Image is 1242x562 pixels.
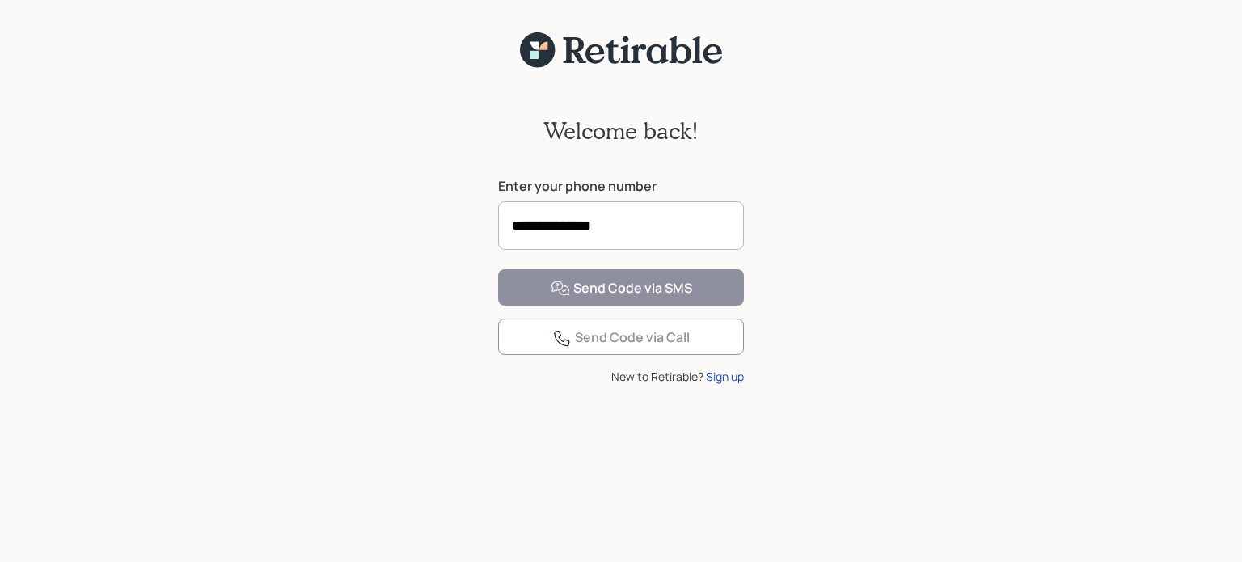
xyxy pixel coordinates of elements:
[498,368,744,385] div: New to Retirable?
[498,177,744,195] label: Enter your phone number
[543,117,699,145] h2: Welcome back!
[552,328,690,348] div: Send Code via Call
[706,368,744,385] div: Sign up
[498,269,744,306] button: Send Code via SMS
[498,319,744,355] button: Send Code via Call
[551,279,692,298] div: Send Code via SMS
